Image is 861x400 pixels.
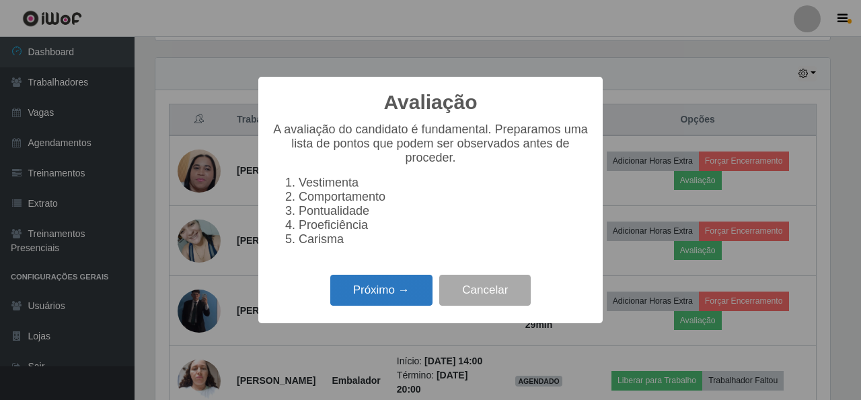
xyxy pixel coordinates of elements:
button: Próximo → [330,275,433,306]
li: Vestimenta [299,176,589,190]
li: Proeficiência [299,218,589,232]
li: Carisma [299,232,589,246]
li: Pontualidade [299,204,589,218]
p: A avaliação do candidato é fundamental. Preparamos uma lista de pontos que podem ser observados a... [272,123,589,165]
li: Comportamento [299,190,589,204]
h2: Avaliação [384,90,478,114]
button: Cancelar [439,275,531,306]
